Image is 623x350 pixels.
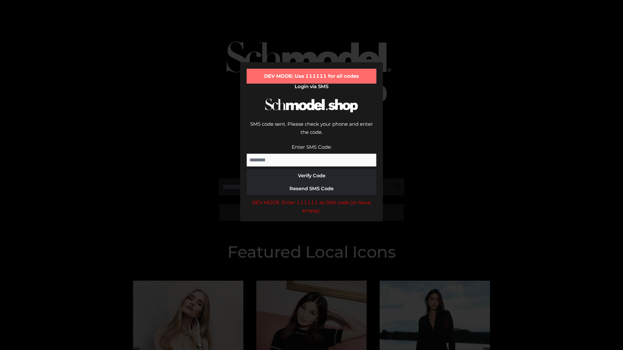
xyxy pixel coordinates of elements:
[247,120,376,143] div: SMS code sent. Please check your phone and enter the code.
[247,84,376,89] h2: Login via SMS
[247,169,376,182] button: Verify Code
[292,144,332,150] label: Enter SMS Code:
[247,198,376,215] div: DEV MODE: Enter 111111 as SMS code (or leave empty).
[247,69,376,84] div: DEV MODE: Use 111111 for all codes
[247,182,376,195] button: Resend SMS Code
[263,93,360,118] img: Schmodel Logo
